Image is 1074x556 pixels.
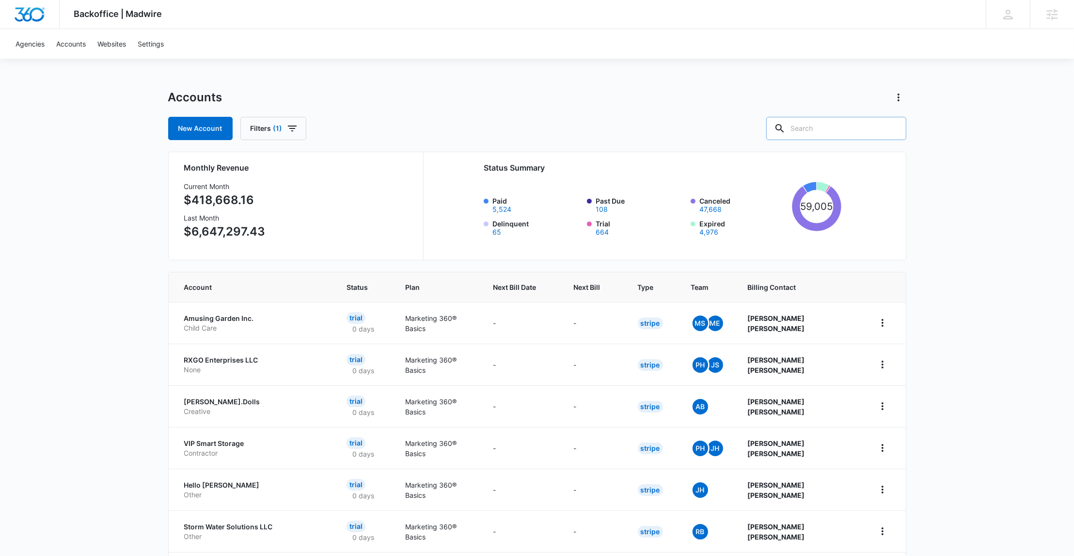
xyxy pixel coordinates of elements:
label: Canceled [699,196,789,213]
div: Stripe [638,526,663,538]
p: $6,647,297.43 [184,223,266,240]
a: Settings [132,29,170,59]
p: RXGO Enterprises LLC [184,355,324,365]
strong: [PERSON_NAME] [PERSON_NAME] [748,481,805,499]
button: home [875,440,890,456]
button: Delinquent [492,229,501,236]
button: Filters(1) [240,117,306,140]
span: AB [693,399,708,414]
span: ME [708,316,723,331]
p: Contractor [184,448,324,458]
td: - [562,510,626,552]
span: Status [347,282,368,292]
td: - [562,344,626,385]
td: - [482,385,562,427]
span: RB [693,524,708,540]
div: Trial [347,354,365,365]
button: home [875,315,890,331]
label: Past Due [596,196,685,213]
button: Past Due [596,206,608,213]
span: Plan [405,282,470,292]
strong: [PERSON_NAME] [PERSON_NAME] [748,314,805,333]
label: Delinquent [492,219,582,236]
div: Stripe [638,318,663,329]
button: home [875,524,890,539]
label: Paid [492,196,582,213]
p: Creative [184,407,324,416]
span: PH [693,357,708,373]
p: Other [184,532,324,541]
td: - [562,385,626,427]
strong: [PERSON_NAME] [PERSON_NAME] [748,439,805,458]
h3: Last Month [184,213,266,223]
button: Trial [596,229,609,236]
span: JH [708,441,723,456]
p: $418,668.16 [184,191,266,209]
span: (1) [273,125,283,132]
button: Expired [699,229,718,236]
p: [PERSON_NAME].Dolls [184,397,324,407]
td: - [562,302,626,344]
p: 0 days [347,407,380,417]
button: home [875,398,890,414]
div: Stripe [638,401,663,413]
p: Marketing 360® Basics [405,313,470,334]
strong: [PERSON_NAME] [PERSON_NAME] [748,397,805,416]
tspan: 59,005 [801,200,833,212]
a: [PERSON_NAME].DollsCreative [184,397,324,416]
div: Stripe [638,443,663,454]
h1: Accounts [168,90,222,105]
div: Trial [347,312,365,324]
div: Trial [347,396,365,407]
div: Stripe [638,359,663,371]
a: Storm Water Solutions LLCOther [184,522,324,541]
div: Stripe [638,484,663,496]
a: Hello [PERSON_NAME]Other [184,480,324,499]
p: Storm Water Solutions LLC [184,522,324,532]
a: Amusing Garden Inc.Child Care [184,314,324,333]
label: Expired [699,219,789,236]
td: - [562,427,626,469]
a: Agencies [10,29,50,59]
button: Canceled [699,206,722,213]
strong: [PERSON_NAME] [PERSON_NAME] [748,523,805,541]
a: VIP Smart StorageContractor [184,439,324,458]
div: Trial [347,479,365,491]
p: Marketing 360® Basics [405,438,470,459]
div: Trial [347,521,365,532]
span: JS [708,357,723,373]
p: 0 days [347,532,380,542]
td: - [562,469,626,510]
span: Account [184,282,310,292]
a: New Account [168,117,233,140]
span: Type [638,282,654,292]
a: RXGO Enterprises LLCNone [184,355,324,374]
button: Paid [492,206,511,213]
td: - [482,510,562,552]
h2: Monthly Revenue [184,162,411,174]
span: Team [691,282,711,292]
span: MS [693,316,708,331]
td: - [482,344,562,385]
p: Marketing 360® Basics [405,480,470,500]
button: home [875,357,890,372]
td: - [482,469,562,510]
p: Marketing 360® Basics [405,522,470,542]
label: Trial [596,219,685,236]
span: PH [693,441,708,456]
td: - [482,427,562,469]
p: 0 days [347,449,380,459]
span: JH [693,482,708,498]
p: Hello [PERSON_NAME] [184,480,324,490]
div: Trial [347,437,365,449]
span: Backoffice | Madwire [74,9,162,19]
p: Marketing 360® Basics [405,397,470,417]
p: Amusing Garden Inc. [184,314,324,323]
p: 0 days [347,491,380,501]
h3: Current Month [184,181,266,191]
p: 0 days [347,324,380,334]
p: None [184,365,324,375]
strong: [PERSON_NAME] [PERSON_NAME] [748,356,805,374]
button: home [875,482,890,497]
p: 0 days [347,365,380,376]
